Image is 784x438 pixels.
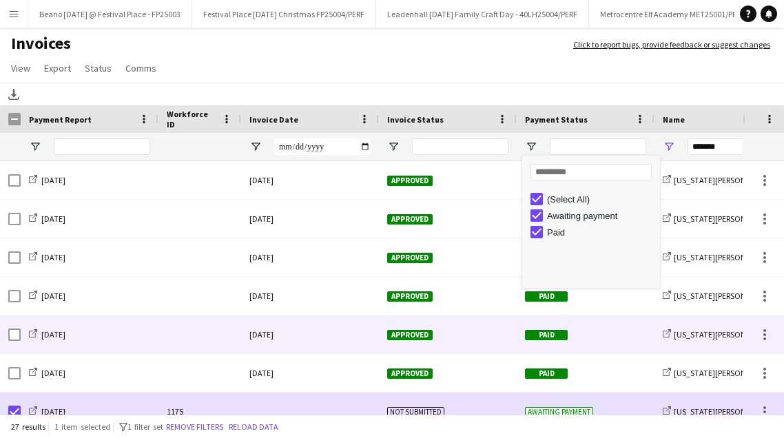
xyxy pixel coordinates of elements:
span: Approved [387,368,433,379]
span: Invoice Status [387,114,444,125]
button: Open Filter Menu [663,140,675,153]
span: [DATE] [41,406,65,417]
span: [DATE] [41,291,65,301]
span: Approved [387,253,433,263]
span: Status [85,62,112,74]
span: Name [663,114,685,125]
div: [DATE] [241,315,379,353]
span: Paid [525,291,568,302]
input: Invoice Status Filter Input [412,138,508,155]
a: [DATE] [29,291,65,301]
a: Click to report bugs, provide feedback or suggest changes [573,39,770,51]
button: Beano [DATE] @ Festival Place - FP25003 [28,1,192,28]
a: Status [79,59,117,77]
span: Approved [387,214,433,225]
span: Comms [125,62,156,74]
span: View [11,62,30,74]
span: [DATE] [41,368,65,378]
span: Approved [387,330,433,340]
button: Metrocentre Elf Academy MET25001/PERF [589,1,756,28]
a: Comms [120,59,162,77]
input: Invoice Date Filter Input [274,138,371,155]
button: Festival Place [DATE] Christmas FP25004/PERF [192,1,376,28]
a: [DATE] [29,406,65,417]
div: [DATE] [241,161,379,199]
button: Open Filter Menu [387,140,400,153]
span: [DATE] [41,252,65,262]
div: [DATE] [241,277,379,315]
a: Export [39,59,76,77]
div: [DATE] [241,354,379,392]
div: 1175 [158,393,241,430]
span: Approved [387,291,433,302]
span: Approved [387,176,433,186]
button: Open Filter Menu [249,140,262,153]
span: Payment Report [29,114,92,125]
input: Search filter values [530,164,652,180]
div: [DATE] [241,200,379,238]
app-action-btn: Download [6,86,22,103]
div: [DATE] [241,238,379,276]
button: Leadenhall [DATE] Family Craft Day - 40LH25004/PERF [376,1,589,28]
button: Open Filter Menu [525,140,537,153]
span: 1 filter set [127,421,163,432]
div: Awaiting payment [547,211,656,221]
span: [DATE] [41,175,65,185]
a: [DATE] [29,175,65,185]
a: [DATE] [29,213,65,224]
div: (Select All) [547,194,656,205]
span: Awaiting payment [525,407,593,417]
button: Remove filters [163,419,226,435]
a: [DATE] [29,252,65,262]
a: [DATE] [29,329,65,340]
span: Paid [525,368,568,379]
button: Reload data [226,419,281,435]
a: View [6,59,36,77]
span: Not submitted [387,407,444,417]
span: Paid [525,330,568,340]
div: Column Filter [522,156,660,288]
div: Paid [547,227,656,238]
span: [DATE] [41,329,65,340]
input: Payment Report Filter Input [54,138,150,155]
span: Workforce ID [167,109,216,129]
button: Open Filter Menu [29,140,41,153]
a: [DATE] [29,368,65,378]
span: Payment Status [525,114,588,125]
input: Name Filter Input [688,138,784,155]
div: Filter List [522,191,660,240]
span: Invoice Date [249,114,298,125]
span: 1 item selected [54,421,110,432]
span: Export [44,62,71,74]
span: [DATE] [41,213,65,224]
